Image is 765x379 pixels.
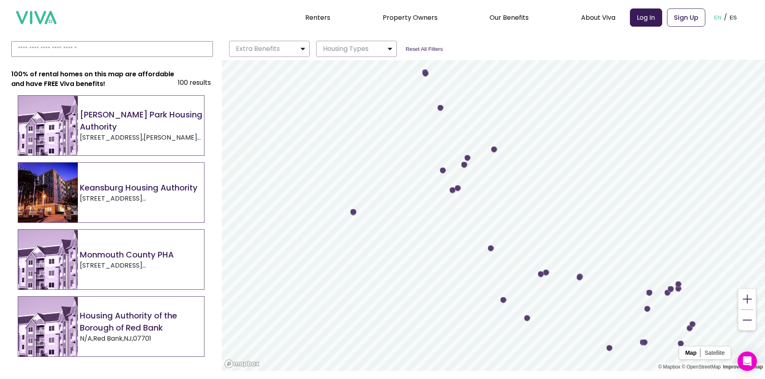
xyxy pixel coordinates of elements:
[455,185,461,191] div: Map marker
[668,286,674,292] div: Map marker
[727,5,739,30] button: ES
[387,44,393,54] img: Dropdown caret
[224,359,260,369] a: Mapbox homepage
[438,105,444,111] div: Map marker
[581,7,615,27] div: About Viva
[675,286,682,292] div: Map marker
[675,281,682,287] div: Map marker
[80,249,204,261] h2: Monmouth County PHA
[646,290,652,296] div: Map marker
[630,8,662,27] a: Log In
[80,334,204,343] p: N/A , Red Bank , NJ , 07701
[80,133,204,142] p: [STREET_ADDRESS] , [PERSON_NAME][GEOGRAPHIC_DATA] , NJ , 07712
[18,163,78,222] img: Keansburg Housing Authority
[500,297,507,303] div: Map marker
[577,274,583,280] div: Map marker
[18,162,204,223] a: Keansburg Housing AuthorityKeansburg Housing Authority[STREET_ADDRESS][DEMOGRAPHIC_DATA],Keansbur...
[461,162,467,168] div: Map marker
[11,69,178,89] h3: 100% of rental homes on this map are affordable and have FREE Viva benefits!
[18,297,78,356] img: Housing Authority of the Borough of Red Bank
[80,194,222,203] p: [STREET_ADDRESS][DEMOGRAPHIC_DATA] , Keansburg , NJ , 07734
[488,245,494,251] div: Map marker
[687,325,693,331] div: Map marker
[450,187,456,193] div: Map marker
[644,306,650,312] div: Map marker
[681,350,700,356] button: Map
[80,109,204,133] h2: [PERSON_NAME] Park Housing Authority
[233,44,280,54] p: Extra Benefits
[178,77,211,88] span: 100 Results
[723,364,763,370] a: Improve this map
[18,96,78,155] img: Asbury Park Housing Authority
[305,13,330,22] a: Renters
[738,352,757,371] div: Open Intercom Messenger
[18,229,204,290] a: Monmouth County PHAMonmouth County PHA[STREET_ADDRESS][PERSON_NAME],Freehold,NJ,07728
[80,182,222,194] h2: Keansburg Housing Authority
[712,5,724,30] button: EN
[538,271,544,277] div: Map marker
[682,364,721,370] a: OpenStreetMap
[383,13,438,22] a: Property Owners
[524,315,530,321] div: Map marker
[665,290,671,296] div: Map marker
[577,274,583,281] div: Map marker
[465,155,471,161] div: Map marker
[18,95,204,156] a: Asbury Park Housing Authority[PERSON_NAME] Park Housing Authority[STREET_ADDRESS],[PERSON_NAME][G...
[18,296,204,357] a: Housing Authority of the Borough of Red BankHousing Authority of the Borough of Red BankN/A,Red B...
[403,46,446,52] button: Reset All Filters
[440,168,446,174] div: Map marker
[642,339,648,345] div: Map marker
[300,44,306,54] img: Dropdown caret
[350,209,356,215] div: Map marker
[724,11,727,23] p: /
[16,11,56,25] img: viva
[80,261,204,270] p: [STREET_ADDRESS][PERSON_NAME] , Freehold , NJ , 07728
[741,293,753,305] img: Zoom In
[316,41,397,57] button: Housing Types
[667,8,705,27] a: Sign Up
[640,339,646,345] div: Map marker
[18,230,78,289] img: Monmouth County PHA
[422,69,428,75] div: Map marker
[80,310,204,334] h2: Housing Authority of the Borough of Red Bank
[491,147,497,153] div: Map marker
[320,44,369,54] p: Housing Types
[490,7,529,27] div: Our Benefits
[690,321,696,327] div: Map marker
[658,364,680,370] a: Mapbox
[423,71,429,77] div: Map marker
[607,345,613,351] div: Map marker
[678,341,684,347] div: Map marker
[741,314,753,326] img: Zoom Out
[543,270,549,276] div: Map marker
[229,41,310,57] button: Extra Benefits
[700,350,729,356] button: Satellite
